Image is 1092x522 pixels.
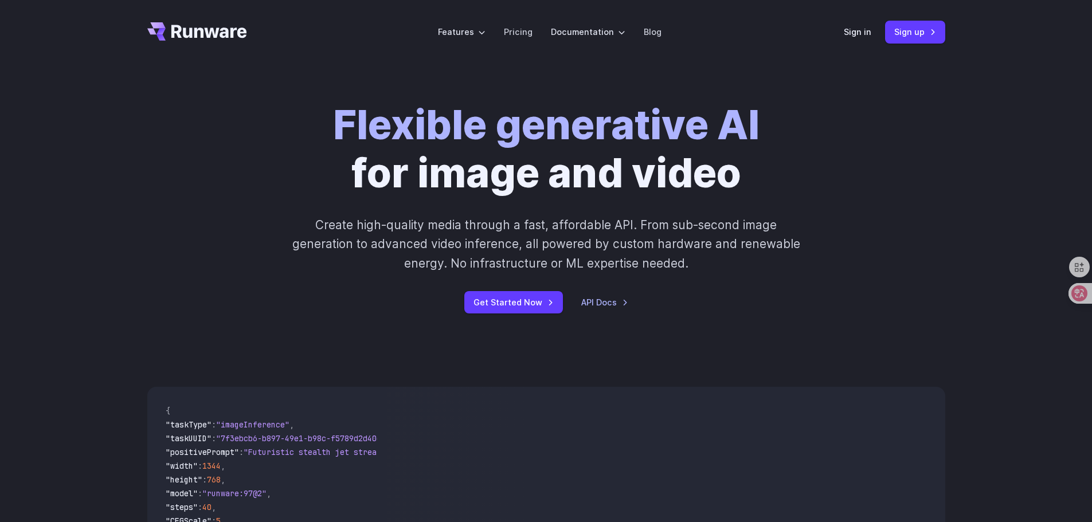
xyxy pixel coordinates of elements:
[438,25,486,38] label: Features
[221,461,225,471] span: ,
[333,101,760,197] h1: for image and video
[198,488,202,499] span: :
[581,296,628,309] a: API Docs
[289,419,294,430] span: ,
[166,447,239,457] span: "positivePrompt"
[166,461,198,471] span: "width"
[147,22,247,41] a: Go to /
[166,433,212,443] span: "taskUUID"
[291,215,801,273] p: Create high-quality media through a fast, affordable API. From sub-second image generation to adv...
[216,419,289,430] span: "imageInference"
[202,502,212,512] span: 40
[198,502,202,512] span: :
[212,419,216,430] span: :
[166,474,202,485] span: "height"
[166,406,170,416] span: {
[239,447,244,457] span: :
[333,100,760,149] strong: Flexible generative AI
[202,488,267,499] span: "runware:97@2"
[504,25,533,38] a: Pricing
[202,461,221,471] span: 1344
[212,433,216,443] span: :
[212,502,216,512] span: ,
[644,25,662,38] a: Blog
[551,25,625,38] label: Documentation
[198,461,202,471] span: :
[267,488,271,499] span: ,
[216,433,390,443] span: "7f3ebcb6-b897-49e1-b98c-f5789d2d40d7"
[166,419,212,430] span: "taskType"
[207,474,221,485] span: 768
[885,21,945,43] a: Sign up
[464,291,563,313] a: Get Started Now
[244,447,661,457] span: "Futuristic stealth jet streaking through a neon-lit cityscape with glowing purple exhaust"
[202,474,207,485] span: :
[221,474,225,485] span: ,
[166,488,198,499] span: "model"
[166,502,198,512] span: "steps"
[844,25,871,38] a: Sign in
